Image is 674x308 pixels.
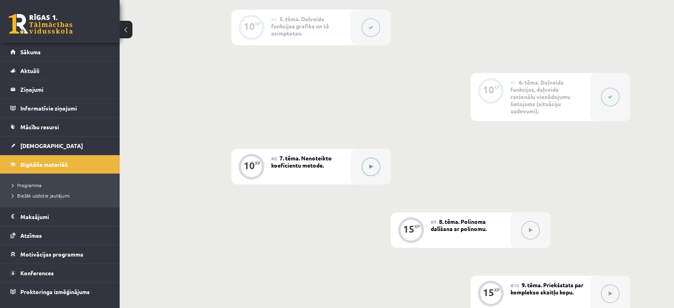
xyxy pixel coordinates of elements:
[20,142,83,149] span: [DEMOGRAPHIC_DATA]
[12,192,70,199] span: Biežāk uzdotie jautājumi
[20,161,68,168] span: Digitālie materiāli
[255,161,260,165] div: XP
[10,61,110,80] a: Aktuāli
[271,16,277,22] span: #6
[244,162,255,169] div: 10
[403,225,414,233] div: 15
[244,23,255,30] div: 10
[494,288,500,292] div: XP
[10,282,110,301] a: Proktoringa izmēģinājums
[271,154,332,169] span: 7. tēma. Nenoteikto koeficientu metode.
[20,67,39,74] span: Aktuāli
[20,251,83,258] span: Motivācijas programma
[12,192,112,199] a: Biežāk uzdotie jautājumi
[510,79,516,86] span: #7
[271,155,277,162] span: #8
[20,123,59,130] span: Mācību resursi
[12,182,112,189] a: Programma
[10,226,110,245] a: Atzīmes
[10,118,110,136] a: Mācību resursi
[431,218,487,232] span: 8. tēma. Polinoma dalīšana ar polinomu.
[255,22,260,26] div: XP
[10,207,110,226] a: Maksājumi
[20,232,42,239] span: Atzīmes
[494,85,500,89] div: XP
[483,289,494,296] div: 15
[10,43,110,61] a: Sākums
[20,80,110,99] legend: Ziņojumi
[20,48,41,55] span: Sākums
[414,224,420,229] div: XP
[20,269,54,276] span: Konferences
[20,207,110,226] legend: Maksājumi
[510,79,570,115] span: 6. tēma. Daļveida funkcijas, daļveida racionālu vienādojumu lietojums (situāciju uzdevumi).
[510,281,583,296] span: 9. tēma. Priekšstats par komplekso skaitļu kopu.
[10,245,110,263] a: Motivācijas programma
[10,80,110,99] a: Ziņojumi
[12,182,41,188] span: Programma
[20,99,110,117] legend: Informatīvie ziņojumi
[483,86,494,93] div: 10
[10,136,110,155] a: [DEMOGRAPHIC_DATA]
[9,14,73,34] a: Rīgas 1. Tālmācības vidusskola
[10,264,110,282] a: Konferences
[510,282,519,288] span: #10
[10,155,110,174] a: Digitālie materiāli
[10,99,110,117] a: Informatīvie ziņojumi
[20,288,90,295] span: Proktoringa izmēģinājums
[431,219,437,225] span: #9
[271,15,329,37] span: 5. tēma. Daļveida funkcijas grafiks un tā asimptotas.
